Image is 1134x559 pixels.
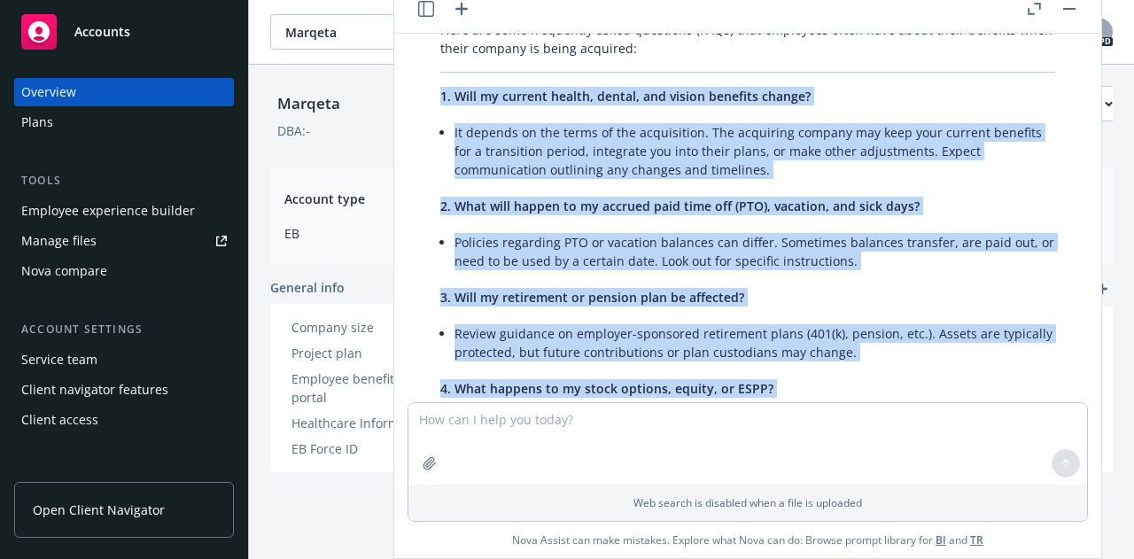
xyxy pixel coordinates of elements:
[454,120,1055,182] li: It depends on the terms of the acquisition. The acquiring company may keep your current benefits ...
[14,376,234,404] a: Client navigator features
[936,532,946,547] a: BI
[291,344,438,362] div: Project plan
[270,14,492,50] button: Marqeta
[14,108,234,136] a: Plans
[454,229,1055,274] li: Policies regarding PTO or vacation balances can differ. Sometimes balances transfer, are paid out...
[14,345,234,374] a: Service team
[21,406,98,434] div: Client access
[14,197,234,225] a: Employee experience builder
[284,190,670,208] span: Account type
[440,380,773,397] span: 4. What happens to my stock options, equity, or ESPP?
[14,227,234,255] a: Manage files
[21,108,53,136] div: Plans
[284,224,670,243] span: EB
[440,289,744,306] span: 3. Will my retirement or pension plan be affected?
[14,321,234,338] div: Account settings
[291,439,438,458] div: EB Force ID
[291,318,438,337] div: Company size
[21,78,76,106] div: Overview
[419,495,1076,510] p: Web search is disabled when a file is uploaded
[14,78,234,106] a: Overview
[440,20,1055,58] p: Here are some frequently asked questions (FAQs) that employees often have about their benefits wh...
[21,227,97,255] div: Manage files
[14,257,234,285] a: Nova compare
[440,88,811,105] span: 1. Will my current health, dental, and vision benefits change?
[1091,278,1113,299] a: add
[291,414,438,432] div: Healthcare Informatics
[454,321,1055,365] li: Review guidance on employer-sponsored retirement plans (401(k), pension, etc.). Assets are typica...
[270,278,345,297] span: General info
[14,406,234,434] a: Client access
[277,121,310,140] div: DBA: -
[970,532,983,547] a: TR
[291,369,438,407] div: Employee benefits portal
[14,172,234,190] div: Tools
[33,501,165,519] span: Open Client Navigator
[285,23,439,42] span: Marqeta
[401,522,1094,558] span: Nova Assist can make mistakes. Explore what Nova can do: Browse prompt library for and
[440,198,920,214] span: 2. What will happen to my accrued paid time off (PTO), vacation, and sick days?
[270,92,347,115] div: Marqeta
[21,197,195,225] div: Employee experience builder
[21,376,168,404] div: Client navigator features
[14,7,234,57] a: Accounts
[21,257,107,285] div: Nova compare
[74,25,130,39] span: Accounts
[21,345,97,374] div: Service team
